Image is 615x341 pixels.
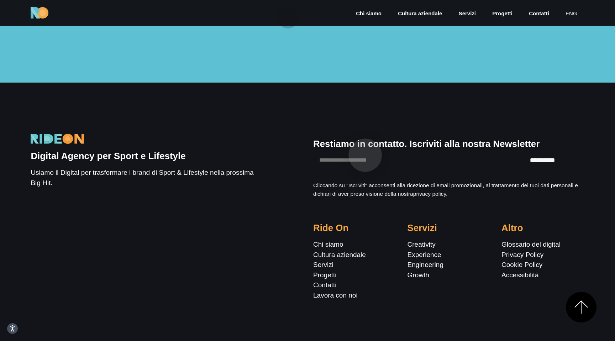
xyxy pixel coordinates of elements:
a: Cultura aziendale [313,251,366,258]
a: Accessibilità [501,271,539,279]
h5: Altro [501,222,584,234]
a: privacy policy [413,191,446,197]
h5: Ride On [313,222,396,234]
p: Usiamo il Digital per trasformare i brand di Sport & Lifestyle nella prossima Big Hit. [31,168,254,188]
a: Servizi [458,10,477,18]
p: Cliccando su "Iscriviti" acconsenti alla ricezione di email promozionali, al trattamento dei tuoi... [313,181,584,198]
a: Contatti [528,10,550,18]
a: Cultura aziendale [397,10,443,18]
h5: Digital Agency per Sport e Lifestyle [31,151,254,162]
a: Creativity [408,241,436,248]
img: Ride On Agency [31,7,48,19]
a: Engineering [408,261,443,268]
a: Progetti [492,10,513,18]
a: Servizi [313,261,333,268]
a: Glossario del digital [501,241,561,248]
a: Privacy Policy [501,251,543,258]
h5: Servizi [408,222,490,234]
a: eng [565,10,578,18]
a: Lavora con noi [313,292,358,299]
a: Chi siamo [313,241,343,248]
img: Logo [31,134,84,144]
a: Progetti [313,271,336,279]
a: Contatti [313,281,336,289]
a: Chi siamo [355,10,382,18]
a: Experience [408,251,441,258]
a: Cookie Policy [501,261,542,268]
a: Growth [408,271,429,279]
h5: Restiamo in contatto. Iscriviti alla nostra Newsletter [313,138,584,149]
